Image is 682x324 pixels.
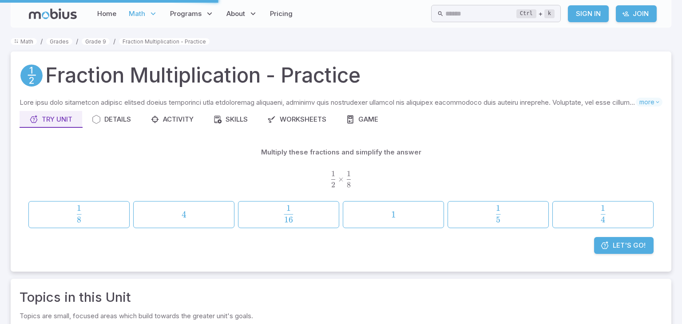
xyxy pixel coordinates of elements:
[335,171,336,182] span: ​
[81,205,82,217] span: ​
[286,203,291,213] span: 1
[45,60,361,91] h1: Fraction Multiplication - Practice
[347,180,351,190] span: 8
[20,288,131,307] a: Topics in this Unit
[129,9,145,19] span: Math
[20,98,636,107] p: Lore ipsu dolo sitametcon adipisc elitsed doeius temporinci utla etdoloremag aliquaeni, adminimv ...
[605,205,606,217] span: ​
[346,115,378,124] div: Game
[213,115,248,124] div: Skills
[544,9,555,18] kbd: k
[338,174,344,184] span: ×
[351,171,352,182] span: ​
[77,203,81,213] span: 1
[568,5,609,22] a: Sign In
[331,180,335,190] span: 2
[331,169,335,178] span: 1
[594,237,654,254] a: Let's Go!
[20,63,44,87] a: Fractions/Decimals
[267,4,295,24] a: Pricing
[516,8,555,19] div: +
[11,38,37,45] a: Math
[293,205,294,217] span: ​
[113,36,115,46] li: /
[347,169,351,178] span: 1
[284,215,293,225] span: 16
[92,115,131,124] div: Details
[95,4,119,24] a: Home
[46,38,72,45] a: Grades
[182,209,186,220] span: 4
[261,147,421,157] p: Multiply these fractions and simplify the answer
[151,115,194,124] div: Activity
[391,209,396,220] span: 1
[601,203,605,213] span: 1
[82,38,110,45] a: Grade 9
[516,9,536,18] kbd: Ctrl
[496,215,500,225] span: 5
[29,115,72,124] div: Try Unit
[601,215,605,225] span: 4
[616,5,657,22] a: Join
[613,241,646,250] span: Let's Go!
[119,38,210,45] a: Fraction Multiplication - Practice
[11,36,671,46] nav: breadcrumb
[496,203,500,213] span: 1
[76,36,78,46] li: /
[170,9,202,19] span: Programs
[20,311,662,321] p: Topics are small, focused areas which build towards the greater unit's goals.
[40,36,43,46] li: /
[267,115,326,124] div: Worksheets
[226,9,245,19] span: About
[77,215,81,225] span: 8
